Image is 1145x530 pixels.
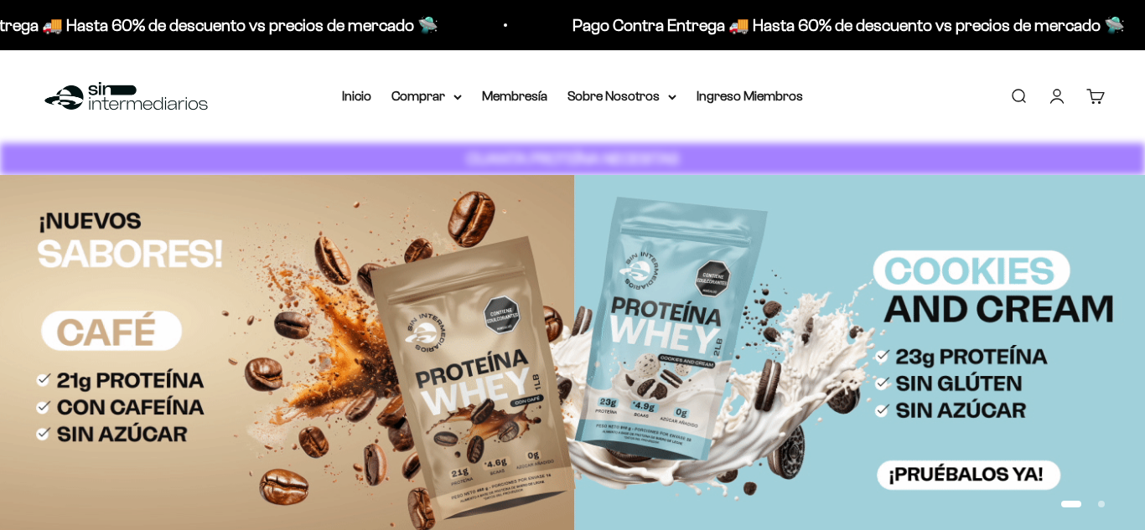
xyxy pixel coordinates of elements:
a: Ingreso Miembros [697,89,803,103]
strong: CUANTA PROTEÍNA NECESITAS [467,150,679,167]
summary: Comprar [391,85,462,107]
a: Membresía [482,89,547,103]
p: Pago Contra Entrega 🚚 Hasta 60% de descuento vs precios de mercado 🛸 [572,12,1125,39]
summary: Sobre Nosotros [567,85,676,107]
a: Inicio [342,89,371,103]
